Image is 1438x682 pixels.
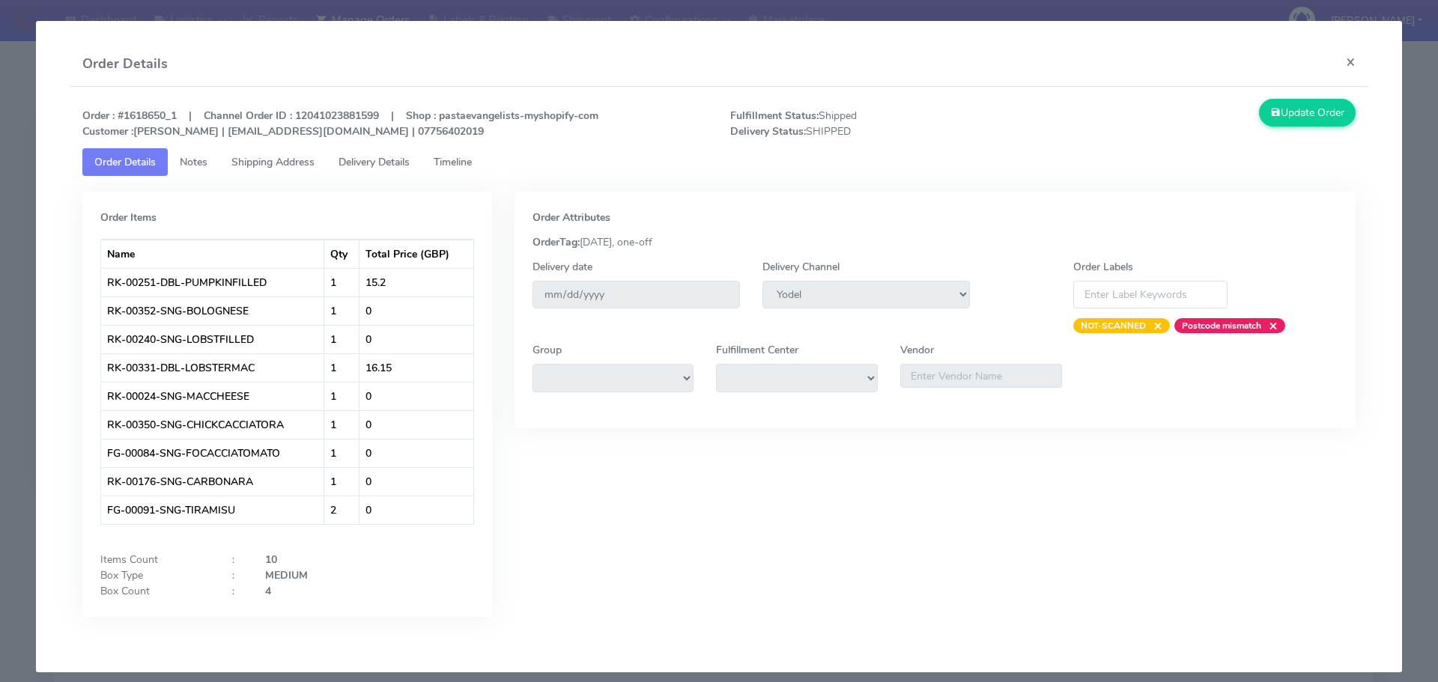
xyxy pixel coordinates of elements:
strong: NOT-SCANNED [1081,320,1146,332]
strong: OrderTag: [533,235,580,249]
strong: Order Items [100,210,157,225]
div: [DATE], one-off [521,234,1350,250]
td: RK-00251-DBL-PUMPKINFILLED [101,268,325,296]
td: 1 [324,353,359,382]
span: Timeline [434,155,472,169]
strong: Customer : [82,124,133,138]
label: Delivery Channel [762,259,840,275]
th: Total Price (GBP) [359,240,473,268]
span: Shipping Address [231,155,315,169]
strong: Order Attributes [533,210,610,225]
span: × [1146,318,1162,333]
label: Group [533,342,562,358]
strong: 4 [265,584,271,598]
td: RK-00350-SNG-CHICKCACCIATORA [101,410,325,439]
strong: Delivery Status: [730,124,806,138]
td: 0 [359,325,473,353]
span: Order Details [94,155,156,169]
h4: Order Details [82,54,168,74]
button: Update Order [1259,99,1356,127]
td: RK-00240-SNG-LOBSTFILLED [101,325,325,353]
strong: MEDIUM [265,568,308,582]
td: 2 [324,496,359,524]
td: FG-00084-SNG-FOCACCIATOMATO [101,439,325,467]
td: 0 [359,496,473,524]
td: 1 [324,439,359,467]
td: 1 [324,296,359,325]
div: : [221,567,254,583]
span: Shipped SHIPPED [719,108,1043,139]
div: : [221,583,254,599]
td: 0 [359,382,473,410]
input: Enter Label Keywords [1073,281,1228,308]
strong: Order : #1618650_1 | Channel Order ID : 12041023881599 | Shop : pastaevangelists-myshopify-com [P... [82,109,598,138]
td: 15.2 [359,268,473,296]
td: 1 [324,325,359,353]
div: : [221,552,254,567]
td: 1 [324,467,359,496]
td: 0 [359,410,473,439]
th: Name [101,240,325,268]
div: Box Count [89,583,221,599]
td: 16.15 [359,353,473,382]
td: RK-00352-SNG-BOLOGNESE [101,296,325,325]
td: 1 [324,382,359,410]
th: Qty [324,240,359,268]
td: RK-00176-SNG-CARBONARA [101,467,325,496]
div: Box Type [89,567,221,583]
button: Close [1334,42,1368,82]
td: 1 [324,268,359,296]
td: 0 [359,467,473,496]
strong: Fulfillment Status: [730,109,819,123]
td: RK-00331-DBL-LOBSTERMAC [101,353,325,382]
span: Notes [180,155,207,169]
span: Delivery Details [339,155,410,169]
label: Fulfillment Center [716,342,798,358]
label: Order Labels [1073,259,1133,275]
td: 0 [359,296,473,325]
td: 1 [324,410,359,439]
td: RK-00024-SNG-MACCHEESE [101,382,325,410]
strong: 10 [265,552,277,567]
ul: Tabs [82,148,1356,176]
strong: Postcode mismatch [1182,320,1261,332]
span: × [1261,318,1278,333]
input: Enter Vendor Name [900,364,1062,388]
label: Vendor [900,342,934,358]
div: Items Count [89,552,221,567]
label: Delivery date [533,259,592,275]
td: FG-00091-SNG-TIRAMISU [101,496,325,524]
td: 0 [359,439,473,467]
